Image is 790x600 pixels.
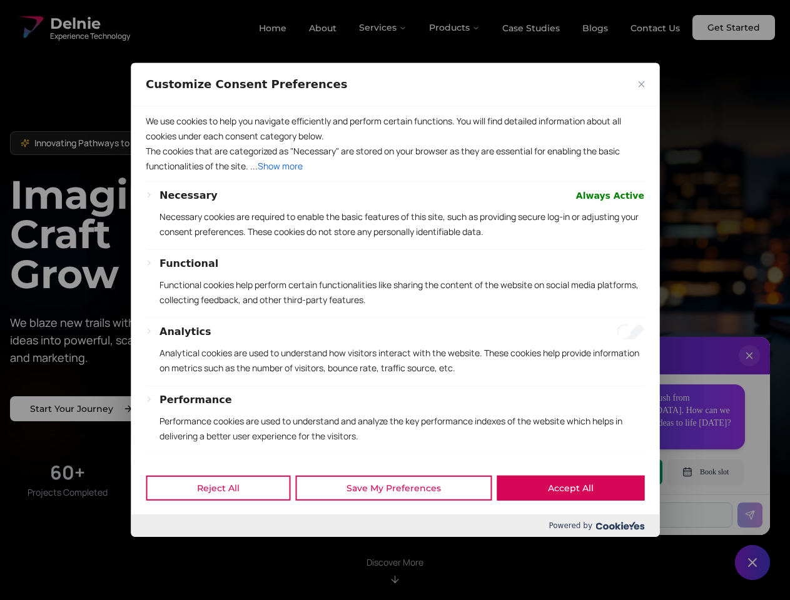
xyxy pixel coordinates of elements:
[295,476,492,501] button: Save My Preferences
[146,144,644,174] p: The cookies that are categorized as "Necessary" are stored on your browser as they are essential ...
[160,188,218,203] button: Necessary
[576,188,644,203] span: Always Active
[617,324,644,339] input: Enable Analytics
[160,324,211,339] button: Analytics
[160,209,644,239] p: Necessary cookies are required to enable the basic features of this site, such as providing secur...
[160,256,218,271] button: Functional
[160,277,644,307] p: Functional cookies help perform certain functionalities like sharing the content of the website o...
[638,81,644,87] img: Close
[146,114,644,144] p: We use cookies to help you navigate efficiently and perform certain functions. You will find deta...
[131,514,659,537] div: Powered by
[258,159,303,174] button: Show more
[146,476,290,501] button: Reject All
[160,346,644,376] p: Analytical cookies are used to understand how visitors interact with the website. These cookies h...
[160,392,232,407] button: Performance
[497,476,644,501] button: Accept All
[146,77,347,92] span: Customize Consent Preferences
[595,522,644,530] img: Cookieyes logo
[160,414,644,444] p: Performance cookies are used to understand and analyze the key performance indexes of the website...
